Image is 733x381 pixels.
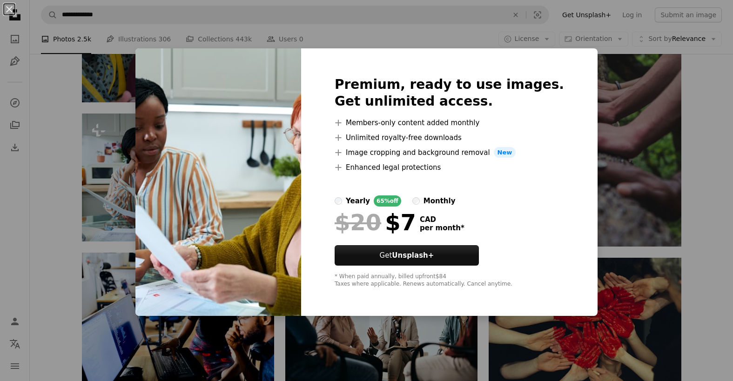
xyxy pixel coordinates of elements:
[494,147,516,158] span: New
[412,197,420,205] input: monthly
[335,132,564,143] li: Unlimited royalty-free downloads
[335,197,342,205] input: yearly65%off
[135,48,301,316] img: premium_photo-1663050689827-fbd6867db739
[374,195,401,207] div: 65% off
[346,195,370,207] div: yearly
[335,273,564,288] div: * When paid annually, billed upfront $84 Taxes where applicable. Renews automatically. Cancel any...
[392,251,434,260] strong: Unsplash+
[335,210,416,234] div: $7
[335,162,564,173] li: Enhanced legal protections
[420,215,464,224] span: CAD
[335,76,564,110] h2: Premium, ready to use images. Get unlimited access.
[335,117,564,128] li: Members-only content added monthly
[335,245,479,266] button: GetUnsplash+
[335,210,381,234] span: $20
[335,147,564,158] li: Image cropping and background removal
[424,195,456,207] div: monthly
[420,224,464,232] span: per month *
